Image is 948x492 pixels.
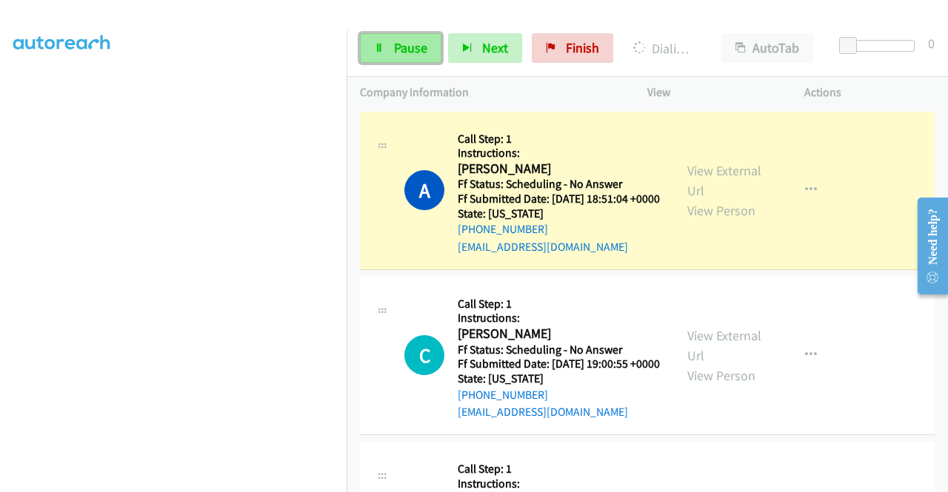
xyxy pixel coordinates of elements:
[360,33,441,63] a: Pause
[458,405,628,419] a: [EMAIL_ADDRESS][DOMAIN_NAME]
[687,162,761,199] a: View External Url
[687,202,755,219] a: View Person
[394,39,427,56] span: Pause
[458,326,655,343] h2: [PERSON_NAME]
[458,343,660,357] h5: Ff Status: Scheduling - No Answer
[458,297,660,311] h5: Call Step: 1
[404,335,444,375] div: The call is yet to be attempted
[404,335,444,375] h1: C
[360,84,621,101] p: Company Information
[404,170,444,210] h1: A
[458,161,655,178] h2: [PERSON_NAME]
[482,39,508,56] span: Next
[458,206,660,221] h5: State: [US_STATE]
[687,327,761,364] a: View External Url
[721,33,813,63] button: AutoTab
[458,177,660,192] h5: Ff Status: Scheduling - No Answer
[647,84,778,101] p: View
[448,33,522,63] button: Next
[458,462,660,476] h5: Call Step: 1
[458,476,660,491] h5: Instructions:
[458,311,660,326] h5: Instructions:
[906,187,948,305] iframe: Resource Center
[687,367,755,384] a: View Person
[458,240,628,254] a: [EMAIL_ADDRESS][DOMAIN_NAME]
[928,33,935,53] div: 0
[458,371,660,386] h5: State: [US_STATE]
[532,33,613,63] a: Finish
[458,357,660,371] h5: Ff Submitted Date: [DATE] 19:00:55 +0000
[458,192,660,206] h5: Ff Submitted Date: [DATE] 18:51:04 +0000
[458,222,548,236] a: [PHONE_NUMBER]
[633,38,695,58] p: Dialing [PERSON_NAME]
[566,39,599,56] span: Finish
[458,388,548,402] a: [PHONE_NUMBER]
[458,132,660,146] h5: Call Step: 1
[458,146,660,161] h5: Instructions:
[804,84,935,101] p: Actions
